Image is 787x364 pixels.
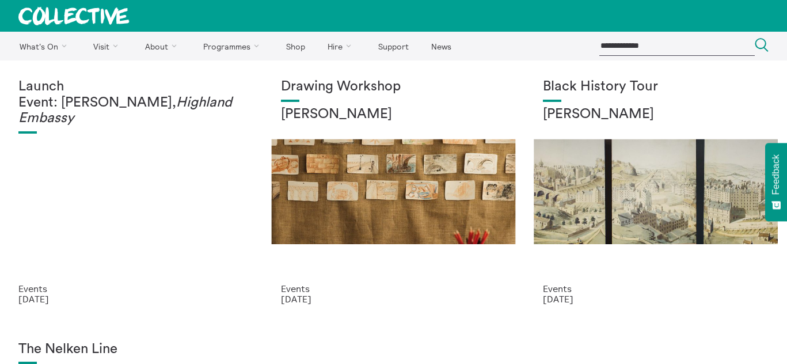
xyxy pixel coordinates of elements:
[83,32,133,60] a: Visit
[281,79,507,95] h1: Drawing Workshop
[193,32,274,60] a: Programmes
[543,107,769,123] h2: [PERSON_NAME]
[263,60,525,323] a: Annie Lord Drawing Workshop [PERSON_NAME] Events [DATE]
[18,294,244,304] p: [DATE]
[281,283,507,294] p: Events
[421,32,461,60] a: News
[765,143,787,221] button: Feedback - Show survey
[543,294,769,304] p: [DATE]
[543,283,769,294] p: Events
[18,79,244,127] h1: Launch Event: [PERSON_NAME],
[368,32,419,60] a: Support
[318,32,366,60] a: Hire
[18,342,244,358] h1: The Nelken Line
[543,79,769,95] h1: Black History Tour
[276,32,315,60] a: Shop
[524,60,787,323] a: Collective Panorama June 2025 small file 7 Black History Tour [PERSON_NAME] Events [DATE]
[281,294,507,304] p: [DATE]
[18,283,244,294] p: Events
[9,32,81,60] a: What's On
[281,107,507,123] h2: [PERSON_NAME]
[135,32,191,60] a: About
[771,154,781,195] span: Feedback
